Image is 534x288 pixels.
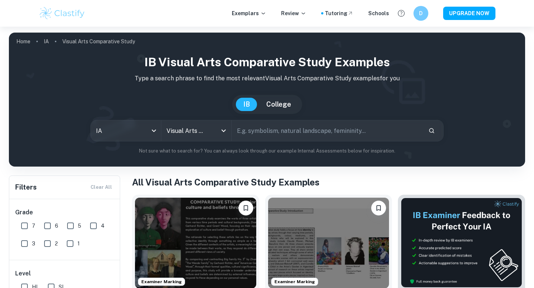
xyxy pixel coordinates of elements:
button: UPGRADE NOW [443,7,495,20]
a: Home [16,36,30,47]
a: Tutoring [325,9,353,17]
span: 7 [32,222,35,230]
button: Search [425,124,438,137]
span: 6 [55,222,58,230]
button: Help and Feedback [395,7,408,20]
div: IA [91,120,161,141]
h1: IB Visual Arts Comparative Study examples [15,53,519,71]
input: E.g. symbolism, natural landscape, femininity... [232,120,422,141]
h6: Filters [15,182,37,192]
img: Thumbnail [401,198,522,288]
a: IA [44,36,49,47]
h6: Level [15,269,115,278]
button: Open [218,125,229,136]
button: IB [236,98,257,111]
p: Review [281,9,306,17]
h1: All Visual Arts Comparative Study Examples [132,175,525,189]
span: 3 [32,240,35,248]
img: profile cover [9,33,525,167]
button: Bookmark [238,201,253,215]
button: D [413,6,428,21]
p: Type a search phrase to find the most relevant Visual Arts Comparative Study examples for you [15,74,519,83]
p: Exemplars [232,9,266,17]
span: Examiner Marking [138,278,185,285]
a: Schools [368,9,389,17]
span: 2 [55,240,58,248]
p: Visual Arts Comparative Study [62,37,135,46]
span: 4 [101,222,105,230]
span: 5 [78,222,81,230]
button: Bookmark [371,201,386,215]
p: Not sure what to search for? You can always look through our example Internal Assessments below f... [15,147,519,155]
span: Examiner Marking [271,278,318,285]
img: Clastify logo [39,6,86,21]
h6: Grade [15,208,115,217]
span: 1 [78,240,80,248]
h6: D [417,9,425,17]
button: College [259,98,299,111]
